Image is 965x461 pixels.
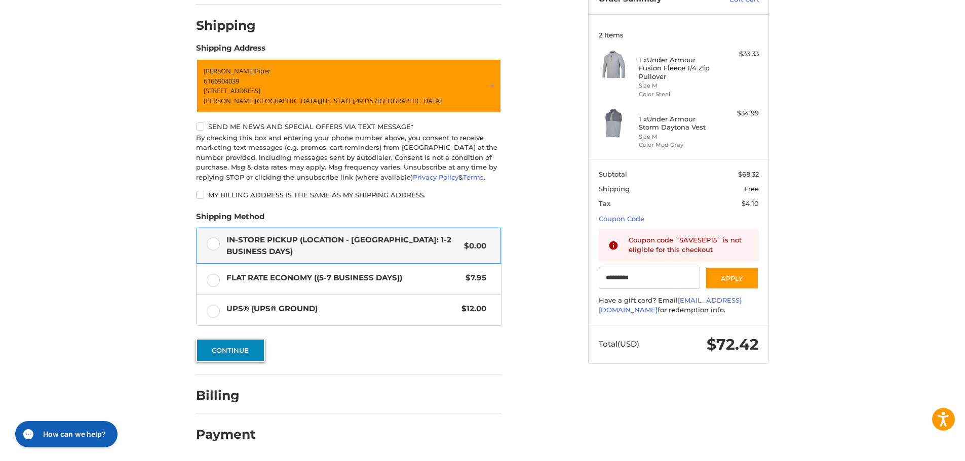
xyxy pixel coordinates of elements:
[456,303,486,315] span: $12.00
[599,339,639,349] span: Total (USD)
[744,185,759,193] span: Free
[196,133,501,183] div: By checking this box and entering your phone number above, you consent to receive marketing text ...
[707,335,759,354] span: $72.42
[196,339,265,362] button: Continue
[196,427,256,442] h2: Payment
[10,417,121,451] iframe: Gorgias live chat messenger
[742,199,759,207] span: $4.10
[639,133,716,141] li: Size M
[377,96,442,105] span: [GEOGRAPHIC_DATA]
[738,170,759,178] span: $68.32
[226,303,457,315] span: UPS® (UPS® Ground)
[599,215,644,223] a: Coupon Code
[599,199,610,207] span: Tax
[705,267,759,289] button: Apply
[204,96,321,105] span: [PERSON_NAME][GEOGRAPHIC_DATA],
[463,173,484,181] a: Terms
[599,185,630,193] span: Shipping
[413,173,458,181] a: Privacy Policy
[719,108,759,118] div: $34.99
[196,122,501,131] label: Send me news and special offers via text message*
[459,240,486,252] span: $0.00
[639,141,716,149] li: Color Mod Gray
[599,31,759,39] h3: 2 Items
[196,18,256,33] h2: Shipping
[639,90,716,99] li: Color Steel
[599,267,701,289] input: Gift Certificate or Coupon Code
[196,59,501,113] a: Enter or select a different address
[204,76,239,86] span: 6166904039
[226,272,461,284] span: Flat Rate Economy ((5-7 Business Days))
[321,96,356,105] span: [US_STATE],
[356,96,377,105] span: 49315 /
[196,211,264,227] legend: Shipping Method
[599,170,627,178] span: Subtotal
[639,56,716,80] h4: 1 x Under Armour Fusion Fleece 1/4 Zip Pullover
[204,66,255,75] span: [PERSON_NAME]
[460,272,486,284] span: $7.95
[196,43,265,59] legend: Shipping Address
[255,66,271,75] span: Piper
[196,191,501,199] label: My billing address is the same as my shipping address.
[196,388,255,403] h2: Billing
[639,115,716,132] h4: 1 x Under Armour Storm Daytona Vest
[629,235,749,255] div: Coupon code `SAVESEP15` is not eligible for this checkout
[226,234,459,257] span: In-Store Pickup (Location - [GEOGRAPHIC_DATA]: 1-2 BUSINESS DAYS)
[599,296,759,315] div: Have a gift card? Email for redemption info.
[719,49,759,59] div: $33.33
[639,81,716,90] li: Size M
[204,86,260,95] span: [STREET_ADDRESS]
